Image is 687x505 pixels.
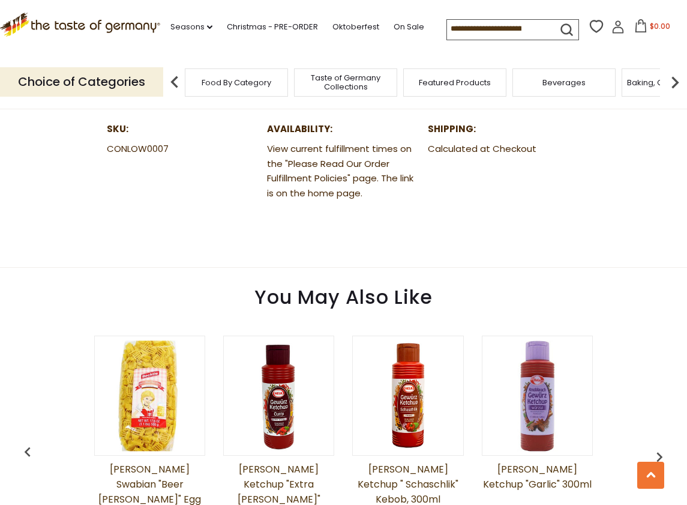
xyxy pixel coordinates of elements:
[419,78,491,87] a: Featured Products
[650,21,670,31] span: $0.00
[20,268,666,321] div: You May Also Like
[394,20,424,34] a: On Sale
[107,142,259,157] dd: CONLOW0007
[202,78,271,87] a: Food By Category
[227,20,318,34] a: Christmas - PRE-ORDER
[170,20,212,34] a: Seasons
[663,70,687,94] img: next arrow
[650,447,669,467] img: previous arrow
[107,122,259,137] dt: SKU:
[298,73,394,91] a: Taste of Germany Collections
[353,341,463,451] img: Hela Curry Ketchup
[95,341,205,451] img: Bechtle Swabian
[18,443,37,462] img: previous arrow
[267,122,419,137] dt: Availability:
[332,20,379,34] a: Oktoberfest
[428,122,580,137] dt: Shipping:
[267,142,419,202] dd: View current fulfillment times on the "Please Read Our Order Fulfillment Policies" page. The link...
[224,341,334,451] img: Hela Curry Ketchup
[542,78,586,87] a: Beverages
[428,142,580,157] dd: Calculated at Checkout
[627,19,678,37] button: $0.00
[163,70,187,94] img: previous arrow
[482,341,592,451] img: Hela Curry Ketchup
